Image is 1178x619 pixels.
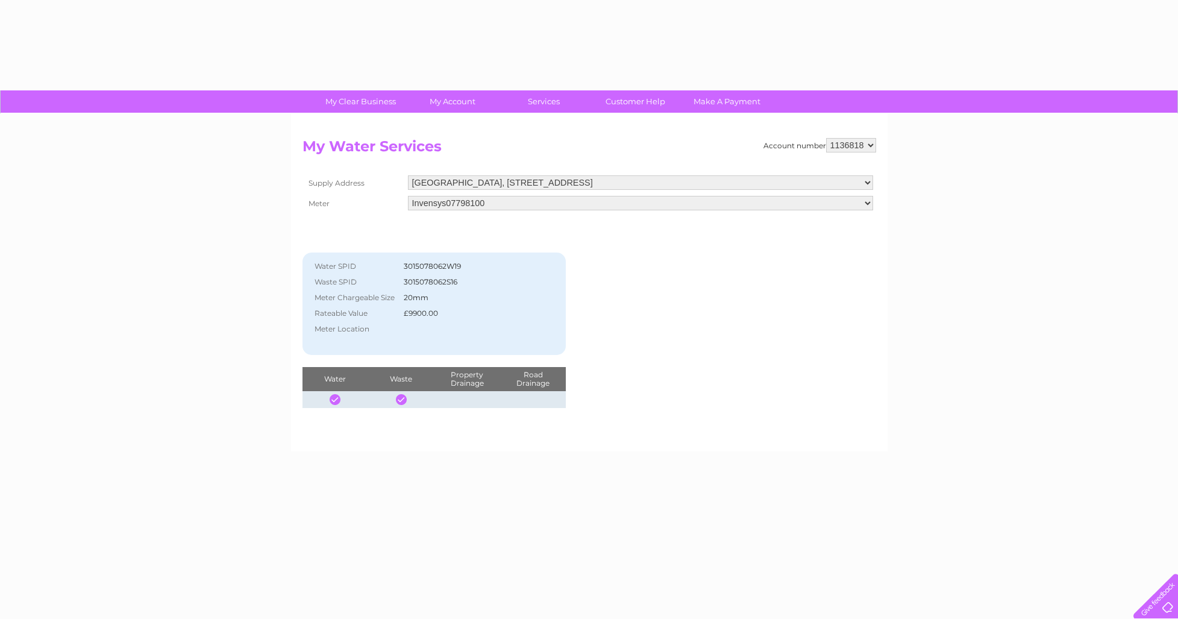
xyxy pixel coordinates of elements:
th: Meter [302,193,405,213]
td: £9900.00 [401,306,539,321]
td: 20mm [401,290,539,306]
a: My Clear Business [311,90,410,113]
th: Waste SPID [309,274,401,290]
th: Rateable Value [309,306,401,321]
a: Customer Help [586,90,685,113]
td: 3015078062S16 [401,274,539,290]
a: My Account [403,90,502,113]
th: Meter Location [309,321,401,337]
th: Property Drainage [434,367,500,391]
h2: My Water Services [302,138,876,161]
th: Water SPID [309,259,401,274]
a: Make A Payment [677,90,777,113]
a: Services [494,90,594,113]
td: 3015078062W19 [401,259,539,274]
div: Account number [763,138,876,152]
th: Supply Address [302,172,405,193]
th: Meter Chargeable Size [309,290,401,306]
th: Road Drainage [500,367,566,391]
th: Water [302,367,368,391]
th: Waste [368,367,434,391]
